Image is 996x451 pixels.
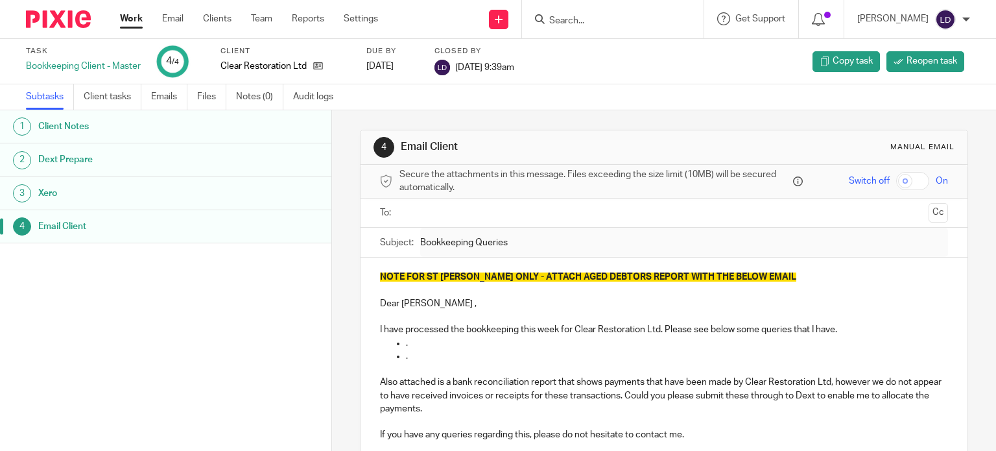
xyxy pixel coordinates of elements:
[203,12,231,25] a: Clients
[26,84,74,110] a: Subtasks
[166,54,179,69] div: 4
[812,51,880,72] a: Copy task
[220,60,307,73] p: Clear Restoration Ltd
[907,55,957,67] span: Reopen task
[399,168,790,195] span: Secure the attachments in this message. Files exceeding the size limit (10MB) will be secured aut...
[380,428,949,441] p: If you have any queries regarding this, please do not hesitate to contact me.
[406,350,949,363] p: .
[936,175,948,188] span: On
[380,206,394,219] label: To:
[38,217,225,236] h1: Email Client
[373,137,394,158] div: 4
[197,84,226,110] a: Files
[251,12,272,25] a: Team
[455,62,514,71] span: [DATE] 9:39am
[151,84,187,110] a: Emails
[366,60,418,73] div: [DATE]
[13,117,31,136] div: 1
[172,58,179,66] small: /4
[293,84,343,110] a: Audit logs
[120,12,143,25] a: Work
[38,117,225,136] h1: Client Notes
[162,12,184,25] a: Email
[236,84,283,110] a: Notes (0)
[26,46,141,56] label: Task
[849,175,890,188] span: Switch off
[220,46,350,56] label: Client
[344,12,378,25] a: Settings
[935,9,956,30] img: svg%3E
[380,273,796,282] span: NOTE FOR ST [PERSON_NAME] ONLY - ATTACH AGED DEBTORS REPORT WITH THE BELOW EMAIL
[380,376,949,415] p: Also attached is a bank reconciliation report that shows payments that have been made by Clear Re...
[929,203,948,223] button: Cc
[84,84,141,110] a: Client tasks
[380,323,949,336] p: I have processed the bookkeeping this week for Clear Restoration Ltd. Please see below some queri...
[857,12,929,25] p: [PERSON_NAME]
[38,184,225,203] h1: Xero
[366,46,418,56] label: Due by
[890,142,954,152] div: Manual email
[735,14,785,23] span: Get Support
[26,60,141,73] div: Bookkeeping Client - Master
[13,151,31,169] div: 2
[26,10,91,28] img: Pixie
[833,55,873,67] span: Copy task
[380,297,949,310] p: Dear [PERSON_NAME] ,
[401,140,691,154] h1: Email Client
[886,51,964,72] a: Reopen task
[13,217,31,236] div: 4
[548,16,665,27] input: Search
[13,184,31,202] div: 3
[434,60,450,75] img: svg%3E
[380,236,414,249] label: Subject:
[406,337,949,350] p: .
[434,46,514,56] label: Closed by
[38,150,225,169] h1: Dext Prepare
[292,12,324,25] a: Reports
